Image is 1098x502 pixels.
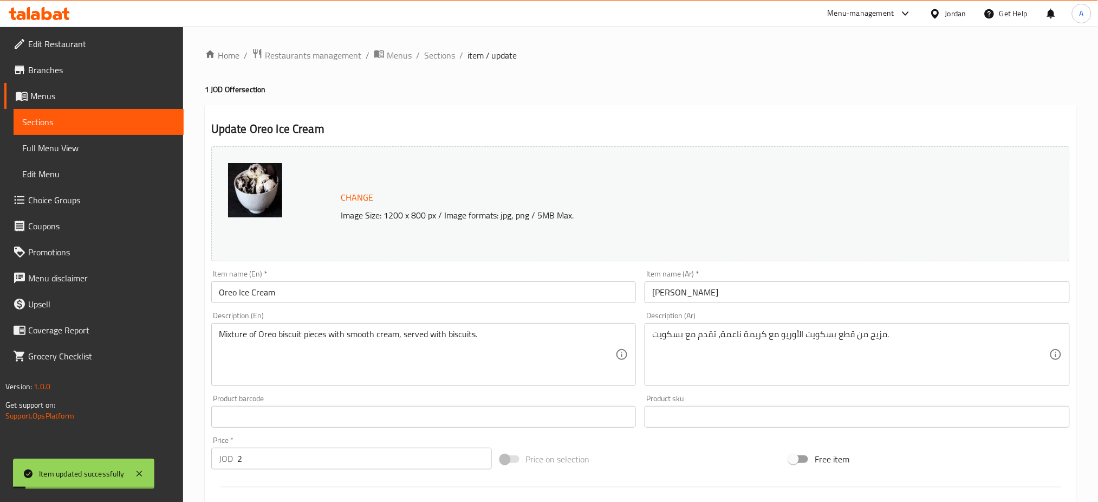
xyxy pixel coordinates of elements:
[219,452,233,465] p: JOD
[211,121,1070,137] h2: Update Oreo Ice Cream
[459,49,463,62] li: /
[14,161,184,187] a: Edit Menu
[28,350,175,363] span: Grocery Checklist
[4,83,184,109] a: Menus
[22,141,175,155] span: Full Menu View
[4,31,184,57] a: Edit Restaurant
[22,115,175,128] span: Sections
[14,109,184,135] a: Sections
[28,63,175,76] span: Branches
[28,246,175,259] span: Promotions
[645,406,1070,428] input: Please enter product sku
[4,317,184,343] a: Coverage Report
[467,49,517,62] span: item / update
[22,168,175,181] span: Edit Menu
[828,7,894,20] div: Menu-management
[252,48,361,62] a: Restaurants management
[526,453,590,466] span: Price on selection
[366,49,369,62] li: /
[211,406,636,428] input: Please enter product barcode
[341,190,373,205] span: Change
[1080,8,1084,20] span: A
[28,324,175,337] span: Coverage Report
[645,281,1070,303] input: Enter name Ar
[4,265,184,291] a: Menu disclaimer
[4,213,184,239] a: Coupons
[424,49,455,62] a: Sections
[945,8,966,20] div: Jordan
[219,329,616,381] textarea: Mixture of Oreo biscuit pieces with smooth cream, served with biscuits.
[28,194,175,207] span: Choice Groups
[205,49,239,62] a: Home
[228,163,282,217] img: %D8%A7%D9%8A%D8%B3_%D9%83%D8%B1%D9%8A%D9%85_%D8%A7%D9%88%D8%B1%D9%8A%D9%88638760025810943474.jpg
[39,468,124,480] div: Item updated successfully
[30,89,175,102] span: Menus
[815,453,849,466] span: Free item
[237,448,492,469] input: Please enter price
[4,343,184,369] a: Grocery Checklist
[4,239,184,265] a: Promotions
[265,49,361,62] span: Restaurants management
[5,379,32,394] span: Version:
[4,57,184,83] a: Branches
[34,379,50,394] span: 1.0.0
[14,135,184,161] a: Full Menu View
[244,49,248,62] li: /
[28,298,175,311] span: Upsell
[28,220,175,233] span: Coupons
[28,272,175,285] span: Menu disclaimer
[205,84,1076,95] h4: 1 JOD Offer section
[336,186,378,209] button: Change
[387,49,412,62] span: Menus
[205,48,1076,62] nav: breadcrumb
[4,187,184,213] a: Choice Groups
[416,49,420,62] li: /
[652,329,1049,381] textarea: مزيج من قطع بسكويت الأوريو مع كريمة ناعمة، تقدم مع بسكويت.
[374,48,412,62] a: Menus
[28,37,175,50] span: Edit Restaurant
[5,398,55,412] span: Get support on:
[4,291,184,317] a: Upsell
[5,409,74,423] a: Support.OpsPlatform
[336,209,955,222] p: Image Size: 1200 x 800 px / Image formats: jpg, png / 5MB Max.
[211,281,636,303] input: Enter name En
